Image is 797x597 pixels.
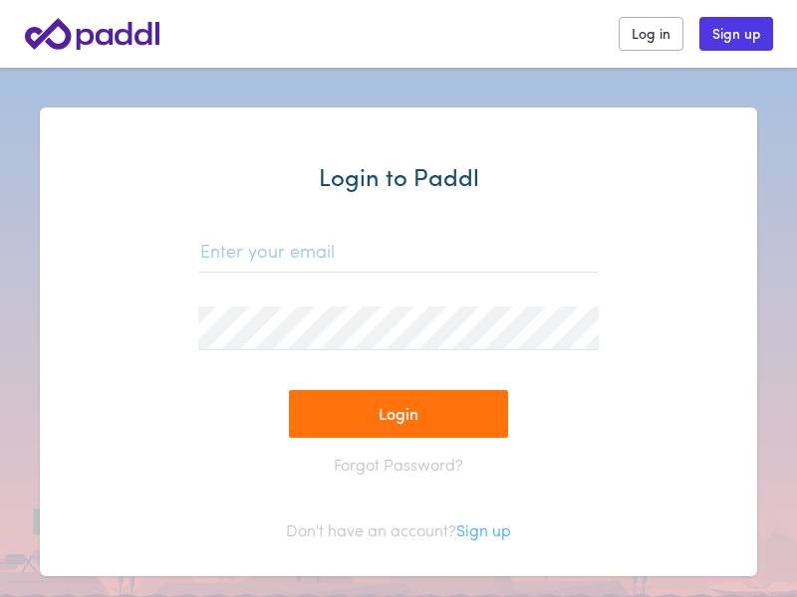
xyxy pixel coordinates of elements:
a: Sign up [456,518,511,541]
input: Enter your email [198,229,599,273]
div: Login [303,401,494,427]
button: Login [289,390,508,438]
a: Log in [619,17,683,51]
h3: Login to Paddl [40,139,757,229]
li: Don't have an account? [40,516,757,544]
a: Forgot Password? [334,453,463,476]
a: Sign up [699,17,773,51]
